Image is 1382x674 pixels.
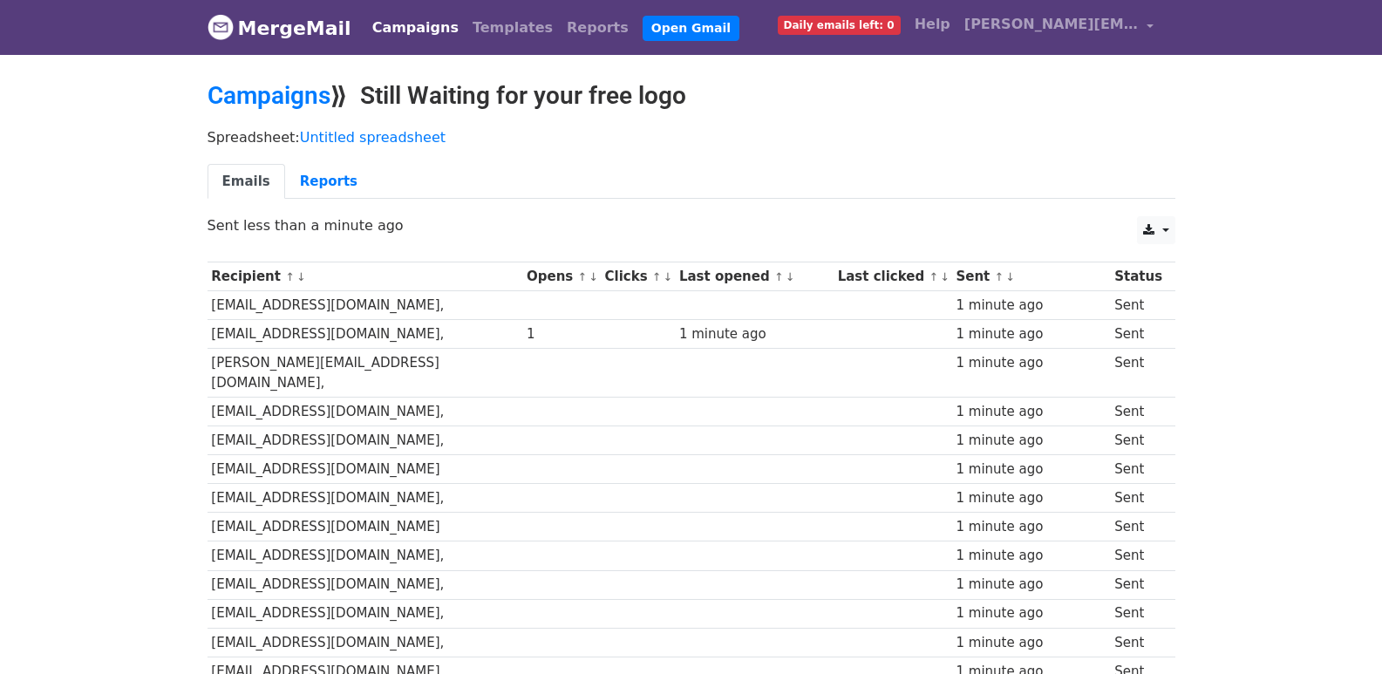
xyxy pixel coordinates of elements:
[1110,541,1166,570] td: Sent
[601,262,675,291] th: Clicks
[774,270,784,283] a: ↑
[940,270,950,283] a: ↓
[1110,513,1166,541] td: Sent
[1110,628,1166,657] td: Sent
[300,129,446,146] a: Untitled spreadsheet
[208,14,234,40] img: MergeMail logo
[560,10,636,45] a: Reports
[466,10,560,45] a: Templates
[208,216,1175,235] p: Sent less than a minute ago
[208,81,330,110] a: Campaigns
[208,455,523,484] td: [EMAIL_ADDRESS][DOMAIN_NAME]
[577,270,587,283] a: ↑
[956,431,1106,451] div: 1 minute ago
[956,296,1106,316] div: 1 minute ago
[929,270,938,283] a: ↑
[208,81,1175,111] h2: ⟫ Still Waiting for your free logo
[1110,599,1166,628] td: Sent
[1110,349,1166,398] td: Sent
[679,324,829,344] div: 1 minute ago
[956,460,1106,480] div: 1 minute ago
[964,14,1139,35] span: [PERSON_NAME][EMAIL_ADDRESS][DOMAIN_NAME]
[1110,455,1166,484] td: Sent
[675,262,834,291] th: Last opened
[956,488,1106,508] div: 1 minute ago
[956,546,1106,566] div: 1 minute ago
[522,262,601,291] th: Opens
[208,262,523,291] th: Recipient
[208,320,523,349] td: [EMAIL_ADDRESS][DOMAIN_NAME],
[208,541,523,570] td: [EMAIL_ADDRESS][DOMAIN_NAME],
[778,16,901,35] span: Daily emails left: 0
[956,603,1106,623] div: 1 minute ago
[208,628,523,657] td: [EMAIL_ADDRESS][DOMAIN_NAME],
[296,270,306,283] a: ↓
[664,270,673,283] a: ↓
[208,397,523,426] td: [EMAIL_ADDRESS][DOMAIN_NAME],
[956,353,1106,373] div: 1 minute ago
[365,10,466,45] a: Campaigns
[589,270,598,283] a: ↓
[1110,426,1166,455] td: Sent
[208,484,523,513] td: [EMAIL_ADDRESS][DOMAIN_NAME],
[1110,570,1166,599] td: Sent
[208,10,351,46] a: MergeMail
[208,164,285,200] a: Emails
[952,262,1111,291] th: Sent
[652,270,662,283] a: ↑
[208,291,523,320] td: [EMAIL_ADDRESS][DOMAIN_NAME],
[786,270,795,283] a: ↓
[956,633,1106,653] div: 1 minute ago
[1110,320,1166,349] td: Sent
[208,599,523,628] td: [EMAIL_ADDRESS][DOMAIN_NAME],
[1110,484,1166,513] td: Sent
[1110,397,1166,426] td: Sent
[956,517,1106,537] div: 1 minute ago
[956,575,1106,595] div: 1 minute ago
[957,7,1161,48] a: [PERSON_NAME][EMAIL_ADDRESS][DOMAIN_NAME]
[208,570,523,599] td: [EMAIL_ADDRESS][DOMAIN_NAME],
[834,262,952,291] th: Last clicked
[995,270,1004,283] a: ↑
[771,7,908,42] a: Daily emails left: 0
[527,324,596,344] div: 1
[1110,262,1166,291] th: Status
[208,513,523,541] td: [EMAIL_ADDRESS][DOMAIN_NAME]
[285,164,372,200] a: Reports
[956,324,1106,344] div: 1 minute ago
[1110,291,1166,320] td: Sent
[285,270,295,283] a: ↑
[643,16,739,41] a: Open Gmail
[956,402,1106,422] div: 1 minute ago
[1005,270,1015,283] a: ↓
[208,349,523,398] td: [PERSON_NAME][EMAIL_ADDRESS][DOMAIN_NAME],
[208,426,523,455] td: [EMAIL_ADDRESS][DOMAIN_NAME],
[208,128,1175,146] p: Spreadsheet:
[908,7,957,42] a: Help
